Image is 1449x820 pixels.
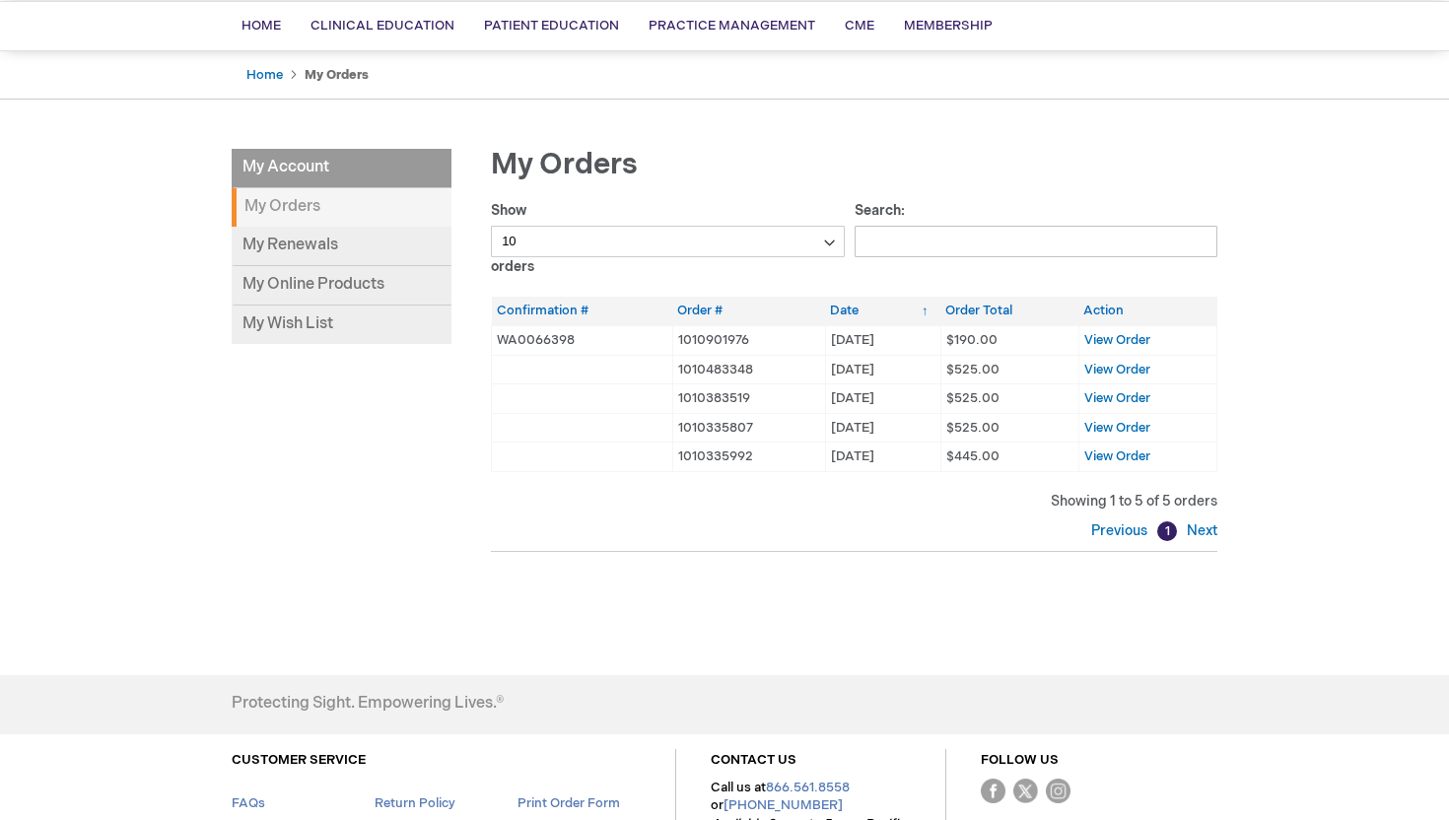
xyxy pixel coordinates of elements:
[946,390,1000,406] span: $525.00
[855,202,1218,249] label: Search:
[1091,522,1152,539] a: Previous
[845,18,874,34] span: CME
[672,355,825,384] td: 1010483348
[1084,362,1150,377] a: View Order
[940,297,1078,325] th: Order Total: activate to sort column ascending
[305,67,369,83] strong: My Orders
[232,752,366,768] a: CUSTOMER SERVICE
[1078,297,1216,325] th: Action: activate to sort column ascending
[1084,448,1150,464] a: View Order
[1182,522,1217,539] a: Next
[232,227,451,266] a: My Renewals
[946,332,998,348] span: $190.00
[491,492,1217,512] div: Showing 1 to 5 of 5 orders
[672,443,825,472] td: 1010335992
[232,306,451,344] a: My Wish List
[491,202,845,275] label: Show orders
[946,362,1000,377] span: $525.00
[1013,779,1038,803] img: Twitter
[904,18,993,34] span: Membership
[672,413,825,443] td: 1010335807
[649,18,815,34] span: Practice Management
[672,297,825,325] th: Order #: activate to sort column ascending
[981,779,1005,803] img: Facebook
[517,795,620,811] a: Print Order Form
[491,147,638,182] span: My Orders
[946,448,1000,464] span: $445.00
[766,780,850,795] a: 866.561.8558
[232,188,451,227] strong: My Orders
[672,325,825,355] td: 1010901976
[825,443,940,472] td: [DATE]
[825,355,940,384] td: [DATE]
[310,18,454,34] span: Clinical Education
[1084,332,1150,348] a: View Order
[492,297,673,325] th: Confirmation #: activate to sort column ascending
[825,413,940,443] td: [DATE]
[825,297,940,325] th: Date: activate to sort column ascending
[491,226,845,257] select: Showorders
[232,795,265,811] a: FAQs
[711,752,796,768] a: CONTACT US
[1046,779,1070,803] img: instagram
[724,797,843,813] a: [PHONE_NUMBER]
[825,384,940,414] td: [DATE]
[232,695,504,713] h4: Protecting Sight. Empowering Lives.®
[492,325,673,355] td: WA0066398
[484,18,619,34] span: Patient Education
[855,226,1218,257] input: Search:
[981,752,1059,768] a: FOLLOW US
[375,795,455,811] a: Return Policy
[241,18,281,34] span: Home
[946,420,1000,436] span: $525.00
[1157,521,1177,541] a: 1
[1084,390,1150,406] a: View Order
[825,325,940,355] td: [DATE]
[232,266,451,306] a: My Online Products
[672,384,825,414] td: 1010383519
[246,67,283,83] a: Home
[1084,420,1150,436] a: View Order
